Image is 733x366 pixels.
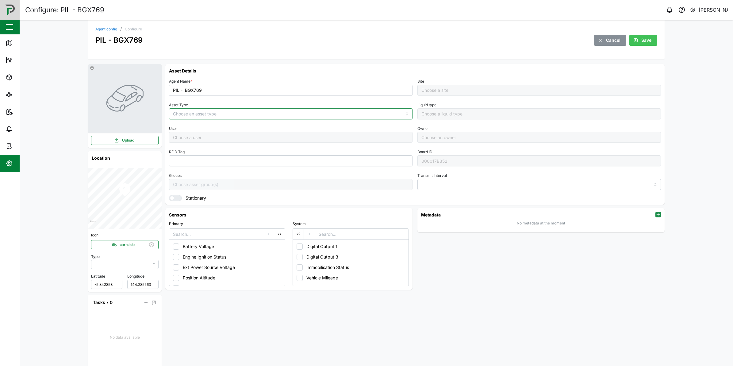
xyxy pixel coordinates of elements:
[120,240,135,249] span: car-side
[95,27,117,31] a: Agent config
[16,74,35,81] div: Assets
[517,220,565,226] div: No metadata at the moment
[169,108,413,119] input: Choose an asset type
[169,229,263,240] input: Search...
[294,262,406,273] button: Immobilisation Status
[169,79,192,84] label: Agent Name
[169,103,188,107] label: Asset Type
[169,150,185,154] label: RFID Tag
[16,143,33,150] div: Tasks
[16,91,31,98] div: Sites
[294,252,406,262] button: Digital Output 3
[417,127,429,131] label: Owner
[641,35,651,45] span: Save
[169,173,182,178] label: Groups
[629,35,657,46] button: Save
[91,254,100,260] label: Type
[16,126,35,132] div: Alarms
[169,221,285,227] div: Primary
[182,195,206,201] label: Stationary
[169,68,661,74] h6: Asset Details
[594,35,626,46] button: Cancel
[169,212,409,218] h6: Sensors
[417,79,424,84] label: Site
[699,6,728,14] div: [PERSON_NAME]
[293,221,409,227] div: System
[171,283,282,294] button: Position Direction
[690,6,728,14] button: [PERSON_NAME]
[127,274,144,279] label: Longitude
[95,34,143,46] div: PIL - BGX769
[315,229,409,240] input: Search...
[105,79,144,118] img: VEHICLE photo
[91,240,159,249] button: car-side
[171,241,282,252] button: Battery Voltage
[171,273,282,283] button: Position Altitude
[3,3,17,17] img: Main Logo
[120,27,122,31] div: /
[16,57,44,64] div: Dashboard
[606,35,620,45] span: Cancel
[294,273,406,283] button: Vehicle Mileage
[125,27,142,31] div: Configure
[88,168,162,229] canvas: Map
[91,274,105,279] label: Latitude
[294,241,406,252] button: Digital Output 1
[417,173,447,178] label: Transmit Interval
[91,136,159,145] button: Upload
[16,160,38,167] div: Settings
[16,108,37,115] div: Reports
[93,299,113,306] div: Tasks • 0
[117,182,132,199] div: Map marker
[171,252,282,262] button: Engine Ignition Status
[91,232,159,238] div: Icon
[16,40,30,46] div: Map
[417,150,432,154] label: Board ID
[88,335,162,341] div: No data available
[147,240,156,249] button: Remove Icon
[122,136,134,145] span: Upload
[171,262,282,273] button: Ext Power Source Voltage
[25,5,104,15] div: Configure: PIL - BGX769
[421,212,441,218] h6: Metadata
[169,127,177,131] label: User
[88,151,162,165] h6: Location
[90,220,97,228] a: Mapbox logo
[417,103,436,107] label: Liquid type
